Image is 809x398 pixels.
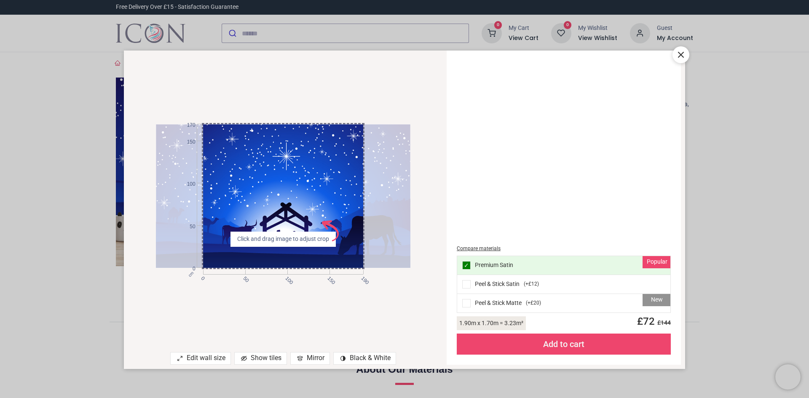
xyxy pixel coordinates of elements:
[234,235,332,243] span: Click and drag image to adjust crop
[655,319,671,326] span: £ 144
[179,265,196,272] span: 0
[179,139,196,146] span: 150
[234,352,287,365] div: Show tiles
[643,256,670,269] div: Popular
[199,275,205,280] span: 0
[333,352,396,365] div: Black & White
[457,334,671,355] div: Add to cart
[457,245,671,252] div: Compare materials
[643,294,670,307] div: New
[457,316,526,330] div: 1.90 m x 1.70 m = 3.23 m²
[457,275,670,294] div: Peel & Stick Satin
[464,262,469,268] span: ✓
[326,275,331,280] span: 150
[526,299,541,307] span: ( +£20 )
[179,122,196,129] span: 170
[457,294,670,313] div: Peel & Stick Matte
[775,364,801,390] iframe: Brevo live chat
[241,275,247,280] span: 50
[170,352,231,365] div: Edit wall size
[457,256,670,275] div: Premium Satin
[284,275,289,280] span: 100
[632,315,671,327] span: £ 72
[187,270,194,278] span: cm
[290,352,330,365] div: Mirror
[179,181,196,188] span: 100
[524,280,539,288] span: ( +£12 )
[359,275,365,280] span: 190
[179,223,196,230] span: 50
